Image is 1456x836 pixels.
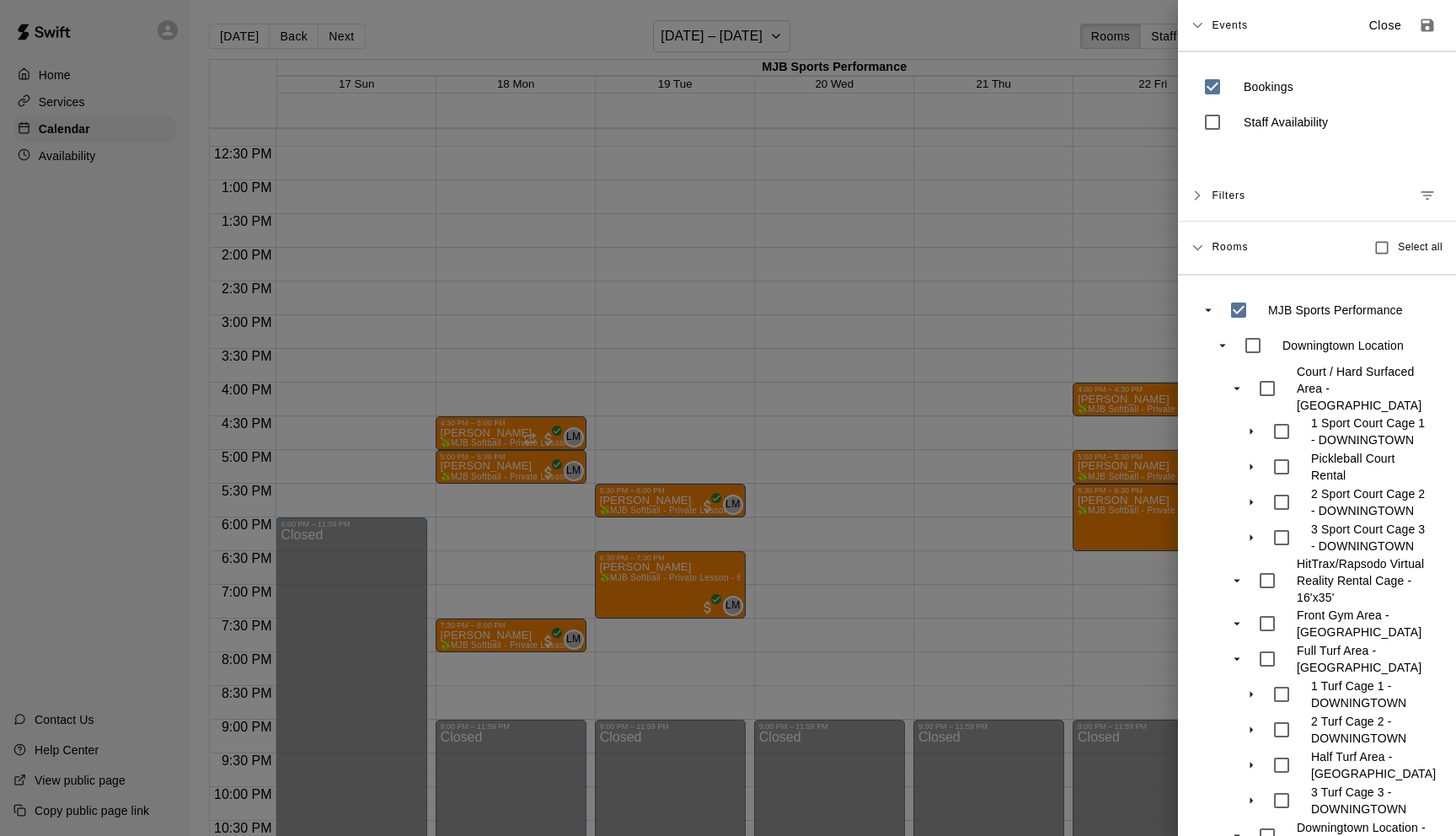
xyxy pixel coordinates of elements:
[1297,607,1432,640] p: Front Gym Area - [GEOGRAPHIC_DATA]
[1358,12,1412,40] button: Close sidebar
[1398,239,1443,256] span: Select all
[1268,302,1403,319] p: MJB Sports Performance
[1178,170,1456,222] div: FiltersManage filters
[1297,363,1432,414] p: Court / Hard Surfaced Area - [GEOGRAPHIC_DATA]
[1311,415,1432,448] p: 1 Sport Court Cage 1 - DOWNINGTOWN
[1369,17,1402,35] p: Close
[1311,713,1432,747] p: 2 Turf Cage 2 - DOWNINGTOWN
[1412,10,1443,40] button: Save as default view
[1412,180,1443,211] button: Manage filters
[1178,222,1456,275] div: RoomsSelect all
[1297,642,1432,676] p: Full Turf Area - [GEOGRAPHIC_DATA]
[1244,78,1293,95] p: Bookings
[1282,337,1404,354] p: Downingtown Location
[1212,239,1248,253] span: Rooms
[1311,521,1432,555] p: 3 Sport Court Cage 3 - DOWNINGTOWN
[1311,678,1432,711] p: 1 Turf Cage 1 - DOWNINGTOWN
[1244,114,1328,131] p: Staff Availability
[1212,180,1245,211] span: Filters
[1212,10,1248,40] span: Events
[1297,555,1432,606] p: HitTrax/Rapsodo Virtual Reality Rental Cage - 16'x35'
[1311,485,1432,519] p: 2 Sport Court Cage 2 - DOWNINGTOWN
[1311,784,1432,817] p: 3 Turf Cage 3 - DOWNINGTOWN
[1311,748,1436,782] p: Half Turf Area - [GEOGRAPHIC_DATA]
[1311,450,1432,484] p: Pickleball Court Rental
